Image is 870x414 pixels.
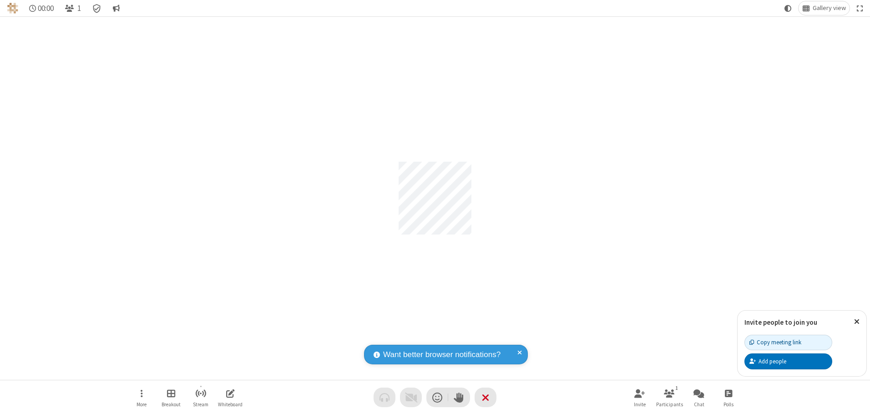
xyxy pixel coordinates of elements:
[656,402,683,407] span: Participants
[157,384,185,410] button: Manage Breakout Rooms
[656,384,683,410] button: Open participant list
[187,384,214,410] button: Start streaming
[383,349,501,361] span: Want better browser notifications?
[626,384,653,410] button: Invite participants (Alt+I)
[374,388,395,407] button: Audio problem - check your Internet connection or call by phone
[38,4,54,13] span: 00:00
[61,1,85,15] button: Open participant list
[25,1,58,15] div: Timer
[137,402,147,407] span: More
[813,5,846,12] span: Gallery view
[715,384,742,410] button: Open poll
[448,388,470,407] button: Raise hand
[634,402,646,407] span: Invite
[426,388,448,407] button: Send a reaction
[749,338,801,347] div: Copy meeting link
[400,388,422,407] button: Video
[475,388,496,407] button: End or leave meeting
[77,4,81,13] span: 1
[218,402,243,407] span: Whiteboard
[853,1,867,15] button: Fullscreen
[109,1,123,15] button: Conversation
[744,353,832,369] button: Add people
[128,384,155,410] button: Open menu
[694,402,704,407] span: Chat
[7,3,18,14] img: QA Selenium DO NOT DELETE OR CHANGE
[193,402,208,407] span: Stream
[88,1,106,15] div: Meeting details Encryption enabled
[799,1,850,15] button: Change layout
[744,318,817,327] label: Invite people to join you
[162,402,181,407] span: Breakout
[685,384,713,410] button: Open chat
[723,402,733,407] span: Polls
[217,384,244,410] button: Open shared whiteboard
[781,1,795,15] button: Using system theme
[847,311,866,333] button: Close popover
[673,384,681,392] div: 1
[744,335,832,350] button: Copy meeting link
